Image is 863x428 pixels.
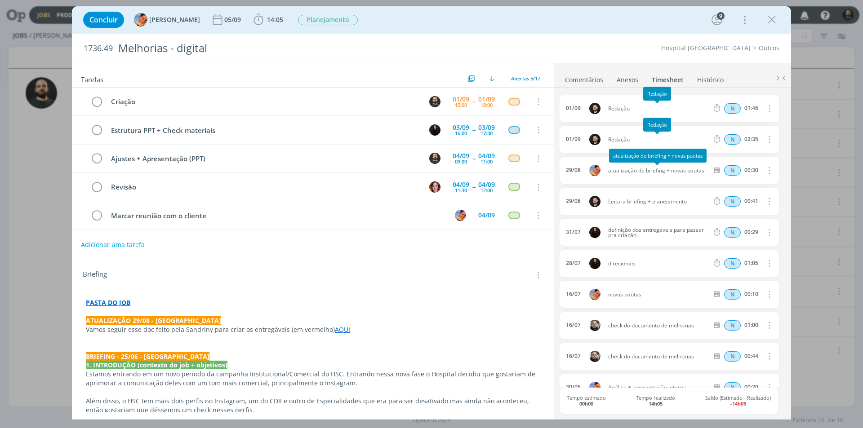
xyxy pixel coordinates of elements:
[724,258,741,269] div: Horas normais
[565,71,604,84] a: Comentários
[80,237,145,253] button: Adicionar uma tarefa
[724,320,741,331] div: Horas normais
[455,131,467,136] div: 16:00
[428,180,441,194] button: B
[643,118,671,132] div: Redação
[724,258,741,269] span: N
[86,325,540,334] p: Vamos seguir esse doc feito pela Sandriny para criar os entregáveis (em vermelho)
[589,258,601,269] img: S
[86,370,540,388] p: Estamos entrando em um novo período da campanha Institucional/Comercial do HSC. Entrando nessa no...
[511,75,540,82] span: Abertas 5/17
[724,289,741,300] div: Horas normais
[744,384,758,390] div: 00:20
[605,354,712,359] span: check do documento de melhorias
[643,87,671,101] div: Redação
[86,361,227,369] strong: 1. INTRODUÇÃO (contexto do job + objetivos)
[478,181,495,188] div: 04/09
[428,152,441,165] button: P
[455,102,467,107] div: 15:00
[472,184,475,190] span: --
[454,208,467,222] button: L
[710,13,724,27] button: 9
[478,153,495,159] div: 04/09
[472,155,475,162] span: --
[605,137,712,142] span: Redação
[298,15,358,25] span: Planejamento
[724,289,741,300] span: N
[83,269,107,281] span: Briefing
[724,165,741,176] span: N
[724,351,741,362] span: N
[724,103,741,114] span: N
[149,17,200,23] span: [PERSON_NAME]
[429,96,440,107] img: P
[429,181,440,193] img: B
[429,153,440,164] img: P
[636,395,675,406] span: Tempo realizado
[84,44,113,53] span: 1736.49
[605,227,712,238] span: definição dos entregáveis para passar pra criação
[453,96,469,102] div: 01/09
[480,159,493,164] div: 11:00
[251,13,285,27] button: 14:05
[478,212,495,218] div: 04/09
[589,196,601,207] img: B
[566,229,581,235] div: 31/07
[605,261,712,266] span: direcionais
[107,181,421,193] div: Revisão
[453,181,469,188] div: 04/09
[724,134,741,145] div: Horas normais
[267,15,283,24] span: 14:05
[566,353,581,359] div: 16/07
[589,165,601,176] img: L
[86,316,221,325] strong: ATUALIZAÇÃO 29/08 - [GEOGRAPHIC_DATA]
[724,196,741,207] div: Horas normais
[566,322,581,328] div: 16/07
[744,291,758,297] div: 00:10
[589,289,601,300] img: L
[480,131,493,136] div: 17:30
[724,382,741,393] div: Horas normais
[724,165,741,176] div: Horas normais
[298,14,358,26] button: Planejamento
[566,384,581,390] div: 30/06
[661,44,751,52] a: Hospital [GEOGRAPHIC_DATA]
[134,13,147,26] img: L
[115,37,486,59] div: Melhorias - digital
[605,323,712,328] span: check do documento de melhorias
[605,106,712,111] span: Redação
[724,320,741,331] span: N
[589,382,601,393] img: L
[81,73,103,84] span: Tarefas
[429,124,440,136] img: S
[705,395,771,406] span: Saldo (Estimado - Realizado)
[744,322,758,328] div: 01:00
[579,400,593,407] b: 00h00
[589,320,601,331] img: G
[72,6,791,419] div: dialog
[724,196,741,207] span: N
[724,103,741,114] div: Horas normais
[489,76,494,81] img: arrow-down.svg
[651,71,684,84] a: Timesheet
[107,210,446,221] div: Marcar reunião com o cliente
[455,210,466,221] img: L
[617,75,638,84] div: Anexos
[472,98,475,105] span: --
[589,134,601,145] img: B
[744,229,758,235] div: 00:29
[759,44,779,52] a: Outros
[605,199,712,204] span: Leitura briefing + planejamento
[478,96,495,102] div: 01/09
[566,167,581,173] div: 29/08
[107,125,421,136] div: Estrutura PPT + Check materiais
[717,12,725,20] div: 9
[86,298,130,307] strong: PASTA DO JOB
[480,102,493,107] div: 18:00
[744,105,758,111] div: 01:46
[480,188,493,193] div: 12:00
[744,167,758,173] div: 00:30
[724,134,741,145] span: N
[455,159,467,164] div: 09:00
[455,188,467,193] div: 11:30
